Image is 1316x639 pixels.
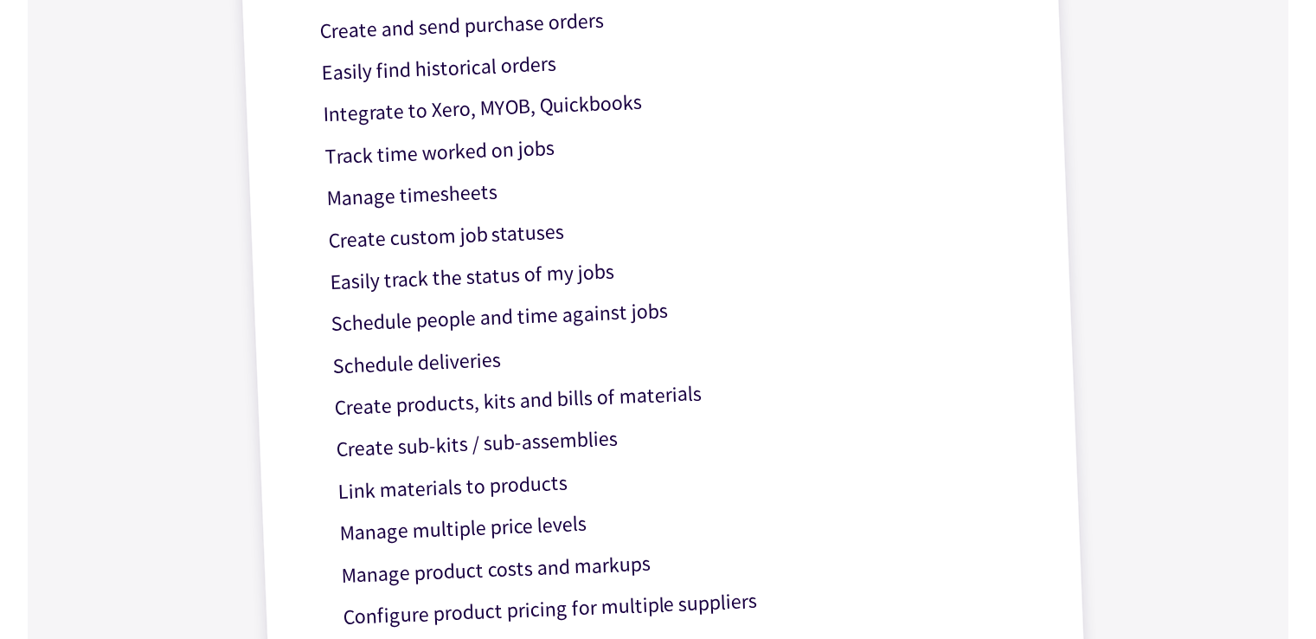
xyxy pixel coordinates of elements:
[342,573,1033,634] p: Configure product pricing for multiple suppliers
[325,155,1017,216] p: Manage timesheets
[334,365,1025,425] p: Create products, kits and bills of materials
[327,197,1018,257] p: Create custom job statuses
[337,448,1028,508] p: Link materials to products
[324,113,1015,173] p: Track time worked on jobs
[338,490,1030,551] p: Manage multiple price levels
[340,532,1031,592] p: Manage product costs and markups
[322,71,1013,132] p: Integrate to Xero, MYOB, Quickbooks
[320,29,1011,90] p: Easily find historical orders
[329,239,1020,300] p: Easily track the status of my jobs
[1229,556,1316,639] iframe: Chat Widget
[336,406,1027,467] p: Create sub-kits / sub-assemblies
[332,322,1024,383] p: Schedule deliveries
[331,281,1022,341] p: Schedule people and time against jobs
